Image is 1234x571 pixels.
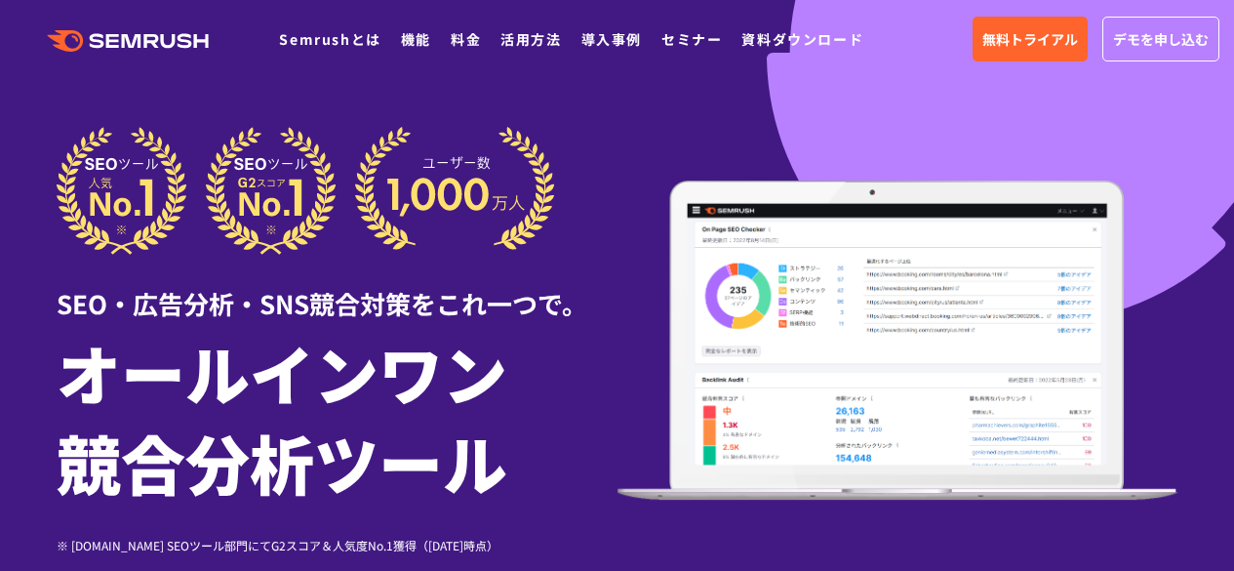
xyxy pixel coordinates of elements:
a: セミナー [661,29,722,49]
div: ※ [DOMAIN_NAME] SEOツール部門にてG2スコア＆人気度No.1獲得（[DATE]時点） [57,536,617,554]
a: 導入事例 [581,29,642,49]
a: 機能 [401,29,431,49]
a: デモを申し込む [1102,17,1219,61]
span: デモを申し込む [1113,28,1209,50]
h1: オールインワン 競合分析ツール [57,327,617,507]
a: 活用方法 [500,29,561,49]
a: Semrushとは [279,29,380,49]
a: 料金 [451,29,481,49]
div: SEO・広告分析・SNS競合対策をこれ一つで。 [57,255,617,322]
a: 資料ダウンロード [741,29,863,49]
span: 無料トライアル [982,28,1078,50]
a: 無料トライアル [973,17,1088,61]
